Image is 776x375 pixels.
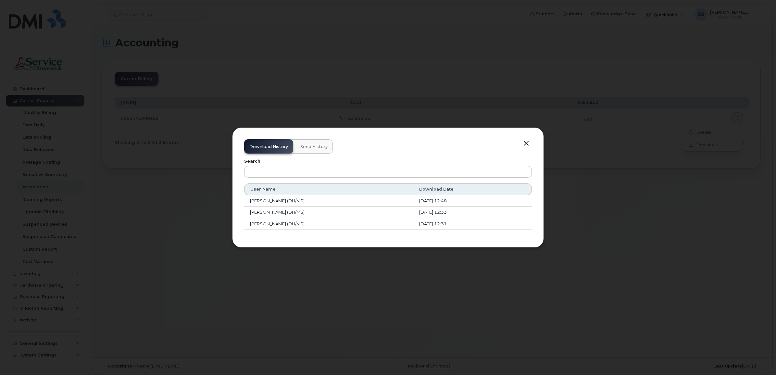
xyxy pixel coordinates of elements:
[244,218,413,230] td: [PERSON_NAME] (DH/MS)
[244,195,413,207] td: [PERSON_NAME] (DH/MS)
[413,183,532,195] th: Download Date
[244,206,413,218] td: [PERSON_NAME] (DH/MS)
[413,218,532,230] td: [DATE] 12:31
[413,195,532,207] td: [DATE] 12:48
[244,159,532,164] label: Search
[300,144,328,149] span: Send History
[244,183,413,195] th: User Name
[413,206,532,218] td: [DATE] 12:33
